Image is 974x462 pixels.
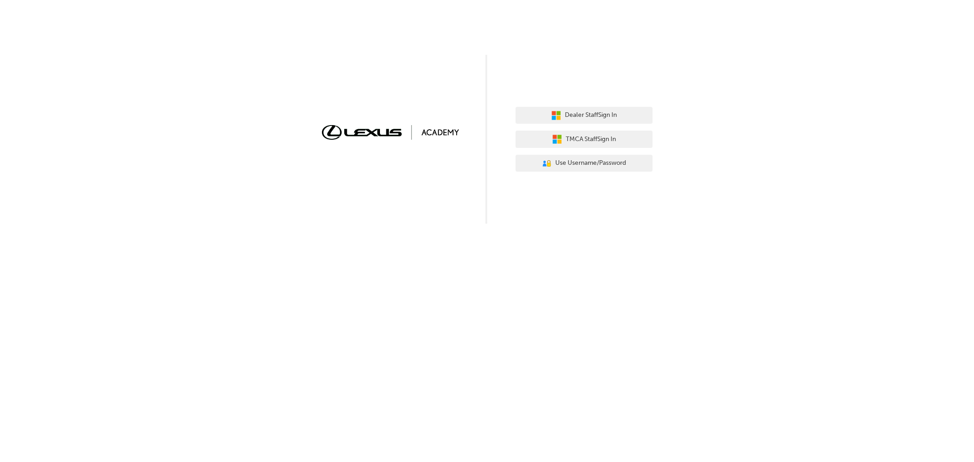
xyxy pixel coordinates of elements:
span: Use Username/Password [555,158,626,168]
span: Dealer Staff Sign In [565,110,617,121]
button: TMCA StaffSign In [516,131,653,148]
button: Use Username/Password [516,155,653,172]
img: Trak [322,125,459,139]
span: TMCA Staff Sign In [566,134,616,145]
button: Dealer StaffSign In [516,107,653,124]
